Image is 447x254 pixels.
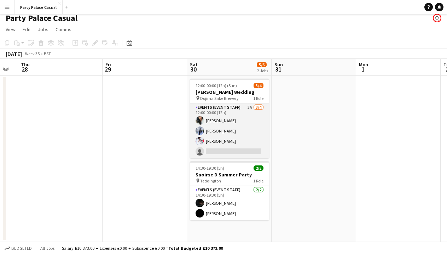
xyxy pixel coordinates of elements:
h3: [PERSON_NAME] Wedding [190,89,269,95]
span: View [6,26,16,33]
div: BST [44,51,51,56]
h1: Party Palace Casual [6,13,77,23]
div: [DATE] [6,50,22,57]
span: 1 [358,65,368,73]
a: View [3,25,18,34]
span: 1 Role [253,178,263,184]
span: 12:00-00:00 (12h) (Sun) [196,83,237,88]
button: Budgeted [4,244,33,252]
span: Total Budgeted £10 373.00 [168,245,223,251]
span: Mon [359,61,368,68]
app-card-role: Events (Event Staff)2/214:30-19:30 (5h)[PERSON_NAME][PERSON_NAME] [190,186,269,220]
span: 28 [20,65,30,73]
span: Edit [23,26,31,33]
span: Dojima Sake Brewery [200,96,239,101]
span: Sun [274,61,283,68]
div: Salary £10 373.00 + Expenses £0.00 + Subsistence £0.00 = [62,245,223,251]
span: Comms [56,26,71,33]
app-user-avatar: Nicole Nkansah [433,14,441,22]
app-job-card: 12:00-00:00 (12h) (Sun)3/4[PERSON_NAME] Wedding Dojima Sake Brewery1 RoleEvents (Event Staff)3A3/... [190,79,269,158]
span: 29 [104,65,111,73]
button: Party Palace Casual [14,0,63,14]
a: Edit [20,25,34,34]
h3: Saoirse D Summer Party [190,171,269,178]
span: 1 Role [253,96,263,101]
span: Week 35 [23,51,41,56]
span: 2/2 [254,165,263,171]
span: Sat [190,61,198,68]
span: Budgeted [11,246,32,251]
span: 31 [273,65,283,73]
app-job-card: 14:30-19:30 (5h)2/2Saoirse D Summer Party Teddington1 RoleEvents (Event Staff)2/214:30-19:30 (5h)... [190,161,269,220]
span: 3/4 [254,83,263,88]
span: Thu [21,61,30,68]
span: 14:30-19:30 (5h) [196,165,224,171]
span: Teddington [200,178,221,184]
div: 2 Jobs [257,68,268,73]
span: 5/6 [257,62,267,67]
span: Jobs [38,26,48,33]
span: All jobs [39,245,56,251]
app-card-role: Events (Event Staff)3A3/412:00-00:00 (12h)[PERSON_NAME][PERSON_NAME][PERSON_NAME] [190,103,269,158]
span: 30 [189,65,198,73]
a: Jobs [35,25,51,34]
a: Comms [53,25,74,34]
span: Fri [105,61,111,68]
